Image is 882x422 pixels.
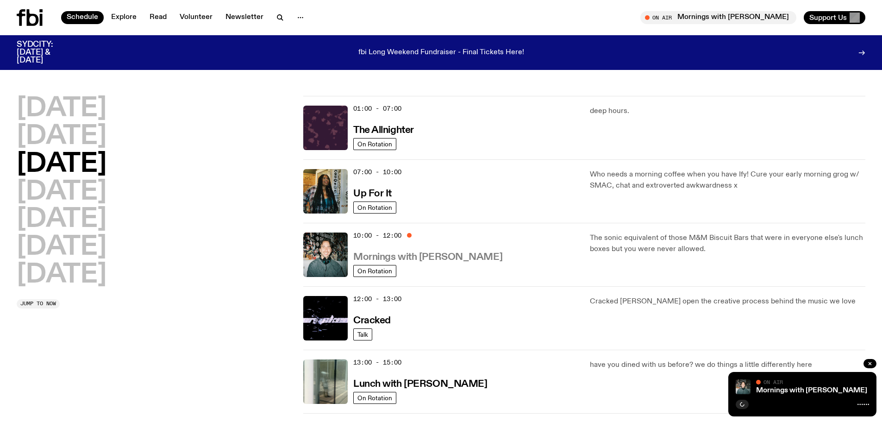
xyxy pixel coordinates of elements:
[220,11,269,24] a: Newsletter
[353,252,502,262] h3: Mornings with [PERSON_NAME]
[353,231,401,240] span: 10:00 - 12:00
[353,328,372,340] a: Talk
[357,204,392,211] span: On Rotation
[353,104,401,113] span: 01:00 - 07:00
[736,379,751,394] img: Radio presenter Ben Hansen sits in front of a wall of photos and an fbi radio sign. Film photo. B...
[353,314,391,326] a: Cracked
[353,189,392,199] h3: Up For It
[353,379,487,389] h3: Lunch with [PERSON_NAME]
[756,387,867,394] a: Mornings with [PERSON_NAME]
[17,179,106,205] button: [DATE]
[353,124,414,135] a: The Allnighter
[144,11,172,24] a: Read
[17,96,106,122] button: [DATE]
[357,268,392,275] span: On Rotation
[590,106,865,117] p: deep hours.
[357,141,392,148] span: On Rotation
[353,295,401,303] span: 12:00 - 13:00
[590,296,865,307] p: Cracked [PERSON_NAME] open the creative process behind the music we love
[809,13,847,22] span: Support Us
[590,169,865,191] p: Who needs a morning coffee when you have Ify! Cure your early morning grog w/ SMAC, chat and extr...
[590,233,865,255] p: The sonic equivalent of those M&M Biscuit Bars that were in everyone else's lunch boxes but you w...
[17,299,60,309] button: Jump to now
[17,41,76,64] h3: SYDCITY: [DATE] & [DATE]
[353,358,401,367] span: 13:00 - 15:00
[353,265,396,277] a: On Rotation
[106,11,142,24] a: Explore
[17,151,106,177] button: [DATE]
[763,379,783,385] span: On Air
[303,296,348,340] img: Logo for Podcast Cracked. Black background, with white writing, with glass smashing graphics
[353,251,502,262] a: Mornings with [PERSON_NAME]
[17,207,106,233] button: [DATE]
[353,392,396,404] a: On Rotation
[357,331,368,338] span: Talk
[17,262,106,288] button: [DATE]
[353,168,401,176] span: 07:00 - 10:00
[17,124,106,150] button: [DATE]
[61,11,104,24] a: Schedule
[353,187,392,199] a: Up For It
[358,49,524,57] p: fbi Long Weekend Fundraiser - Final Tickets Here!
[303,233,348,277] img: Radio presenter Ben Hansen sits in front of a wall of photos and an fbi radio sign. Film photo. B...
[174,11,218,24] a: Volunteer
[590,359,865,371] p: have you dined with us before? we do things a little differently here
[357,395,392,402] span: On Rotation
[353,378,487,389] a: Lunch with [PERSON_NAME]
[804,11,865,24] button: Support Us
[20,301,56,306] span: Jump to now
[17,234,106,260] button: [DATE]
[353,126,414,135] h3: The Allnighter
[353,202,396,214] a: On Rotation
[640,11,796,24] button: On AirMornings with [PERSON_NAME]
[353,316,391,326] h3: Cracked
[303,169,348,214] img: Ify - a Brown Skin girl with black braided twists, looking up to the side with her tongue stickin...
[353,138,396,150] a: On Rotation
